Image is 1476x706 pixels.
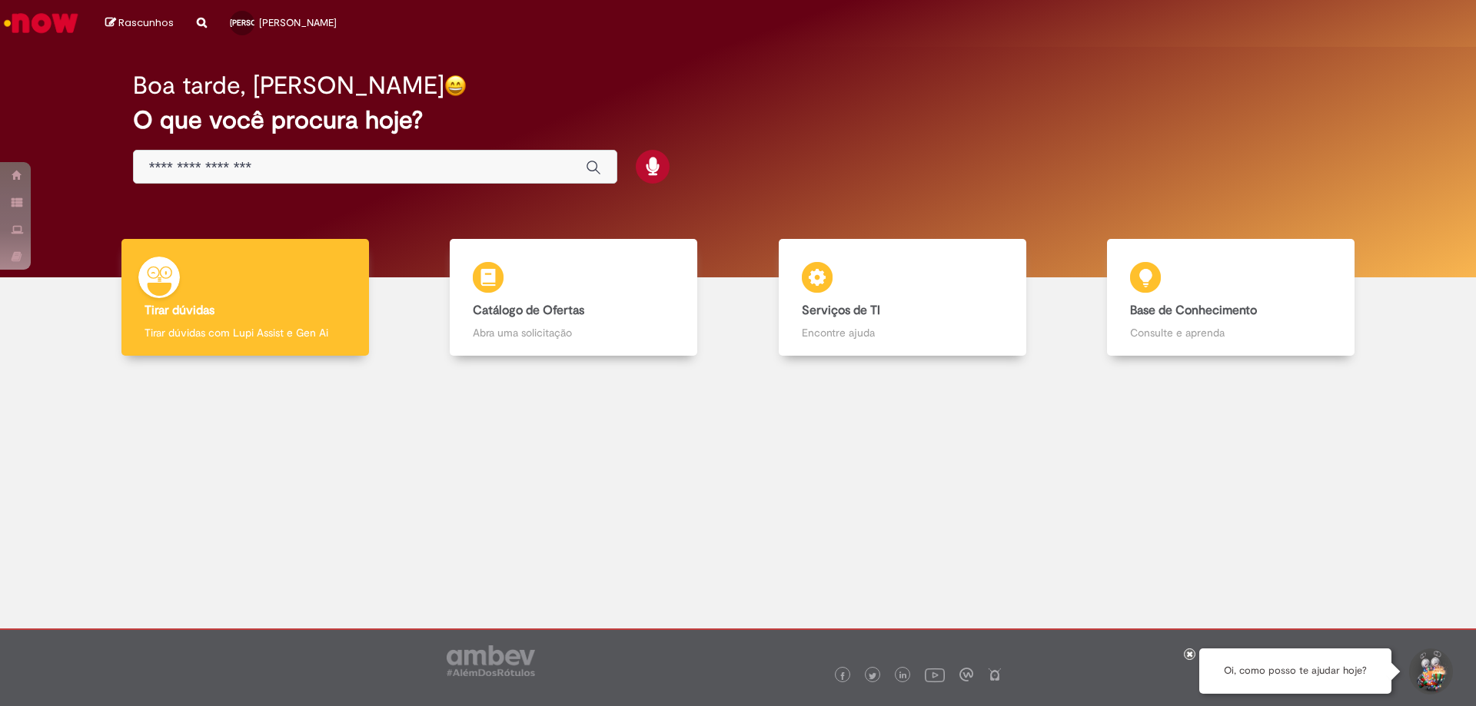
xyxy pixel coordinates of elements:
[410,239,739,356] a: Catálogo de Ofertas Abra uma solicitação
[145,325,346,340] p: Tirar dúvidas com Lupi Assist e Gen Ai
[802,303,880,318] b: Serviços de TI
[925,665,945,684] img: logo_footer_youtube.png
[473,303,584,318] b: Catálogo de Ofertas
[444,75,467,97] img: happy-face.png
[118,15,174,30] span: Rascunhos
[145,303,214,318] b: Tirar dúvidas
[802,325,1003,340] p: Encontre ajuda
[869,672,876,680] img: logo_footer_twitter.png
[899,671,907,681] img: logo_footer_linkedin.png
[259,16,337,29] span: [PERSON_NAME]
[230,18,290,28] span: [PERSON_NAME]
[959,668,973,681] img: logo_footer_workplace.png
[1130,303,1257,318] b: Base de Conhecimento
[1067,239,1396,356] a: Base de Conhecimento Consulte e aprenda
[1130,325,1331,340] p: Consulte e aprenda
[988,668,1002,681] img: logo_footer_naosei.png
[1407,648,1453,694] button: Iniciar Conversa de Suporte
[133,72,444,99] h2: Boa tarde, [PERSON_NAME]
[105,16,174,31] a: Rascunhos
[1199,648,1391,694] div: Oi, como posso te ajudar hoje?
[473,325,674,340] p: Abra uma solicitação
[133,107,1344,134] h2: O que você procura hoje?
[2,8,81,38] img: ServiceNow
[839,672,846,680] img: logo_footer_facebook.png
[81,239,410,356] a: Tirar dúvidas Tirar dúvidas com Lupi Assist e Gen Ai
[738,239,1067,356] a: Serviços de TI Encontre ajuda
[447,645,535,676] img: logo_footer_ambev_rotulo_gray.png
